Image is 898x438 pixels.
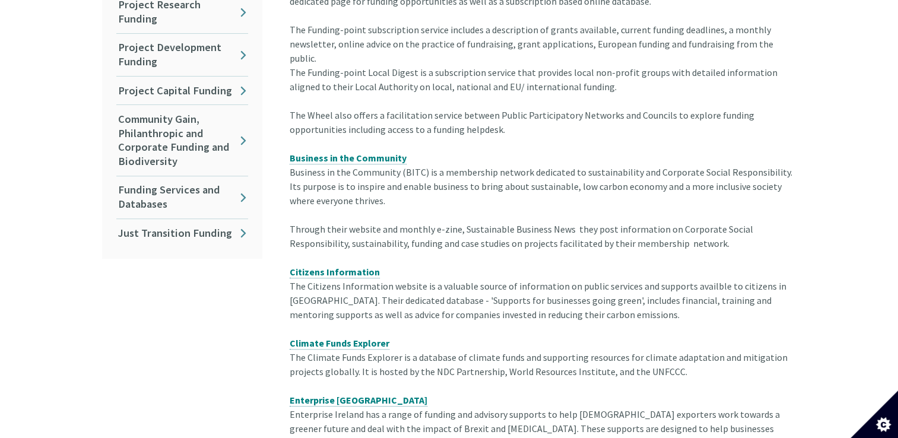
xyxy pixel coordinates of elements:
a: Just Transition Funding [116,219,248,247]
a: Enterprise [GEOGRAPHIC_DATA] [290,394,427,407]
div: The Funding-point Local Digest is a subscription service that provides local non-profit groups wi... [290,65,797,108]
button: Set cookie preferences [851,391,898,438]
a: Business in the Community [290,152,407,164]
a: Climate Funds Explorer [290,337,389,350]
a: Community Gain, Philanthropic and Corporate Funding and Biodiversity [116,105,248,176]
a: Funding Services and Databases [116,176,248,218]
a: Citizens Information [290,266,380,278]
strong: Climate Funds Explorer [290,337,389,349]
a: Project Development Funding [116,34,248,76]
div: The Wheel also offers a facilitation service between Public Participatory Networks and Councils t... [290,108,797,151]
strong: Enterprise [GEOGRAPHIC_DATA] [290,394,427,406]
div: The Funding-point subscription service includes a description of grants available, current fundin... [290,23,797,65]
a: Project Capital Funding [116,77,248,104]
